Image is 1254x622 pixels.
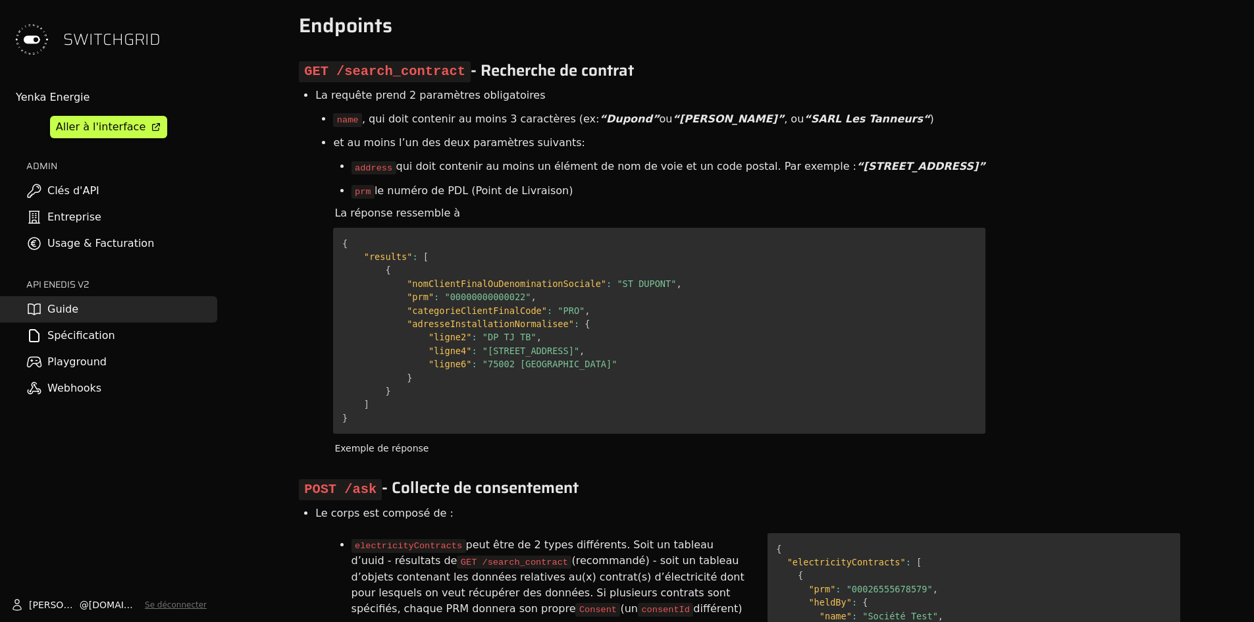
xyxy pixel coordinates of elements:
span: "00000000000022" [444,292,531,302]
li: Le corps est composé de : [315,502,1180,525]
span: : [606,278,612,289]
span: "75002 [GEOGRAPHIC_DATA]" [483,359,617,369]
span: { [585,319,590,329]
span: [PERSON_NAME] [29,598,80,611]
span: { [385,265,390,275]
span: - Collecte de consentement [299,475,579,500]
span: : [471,346,477,356]
span: "electricityContracts" [787,557,906,567]
b: “[STREET_ADDRESS]” [856,160,985,172]
code: address [352,161,396,174]
span: , [579,346,585,356]
span: "ligne2" [429,332,471,342]
span: [ [916,557,922,567]
span: "ST DUPONT" [617,278,676,289]
span: { [342,238,348,249]
code: GET /search_contract [299,61,471,82]
button: Se déconnecter [145,600,207,610]
span: "DP TJ TB" [483,332,536,342]
div: La réponse ressemble à [333,203,985,223]
span: "ligne4" [429,346,471,356]
span: : [906,557,911,567]
div: Yenka Energie [16,90,217,105]
li: qui doit contenir au moins un élément de nom de voie et un code postal. Par exemple : [352,155,985,178]
span: "categorieClientFinalCode" [407,305,547,316]
li: peut être de 2 types différents. Soit un tableau d’uuid - résultats de (recommandé) - soit un tab... [352,533,746,621]
span: } [342,413,348,423]
code: consentId [638,603,693,616]
span: : [471,332,477,342]
span: { [776,544,781,554]
span: : [412,251,417,262]
span: [ [423,251,429,262]
span: "prm" [808,584,835,594]
span: "prm" [407,292,434,302]
span: "heldBy" [808,597,851,608]
code: electricityContracts [352,539,466,552]
span: "Société Test" [862,611,938,621]
span: "ligne6" [429,359,471,369]
span: "name" [820,611,852,621]
li: La requête prend 2 paramètres obligatoires [315,84,985,107]
span: , [585,305,590,316]
code: Consent [575,603,620,616]
li: le numéro de PDL (Point de Livraison) [352,179,985,203]
img: Switchgrid Logo [11,18,53,61]
span: [DOMAIN_NAME] [89,598,140,611]
span: } [407,373,412,383]
code: GET /search_contract [457,556,571,569]
code: POST /ask [299,479,382,500]
span: } [385,386,390,396]
span: : [574,319,579,329]
span: : [434,292,439,302]
span: : [835,584,841,594]
span: , [676,278,681,289]
li: , qui doit contenir au moins 3 caractères (ex: ou , ou ) [333,107,985,131]
div: Aller à l'interface [56,119,145,135]
span: , [938,611,943,621]
span: "PRO" [558,305,585,316]
span: : [852,597,857,608]
b: “[PERSON_NAME]” [672,113,784,125]
span: "results" [364,251,413,262]
span: : [471,359,477,369]
span: : [547,305,552,316]
span: "00026555678579" [847,584,933,594]
code: name [333,113,362,126]
span: , [531,292,536,302]
span: Endpoints [299,10,392,41]
span: { [798,570,803,581]
span: "nomClientFinalOuDenominationSociale" [407,278,606,289]
figcaption: Exemple de réponse [333,438,985,459]
code: prm [352,185,375,198]
span: "adresseInstallationNormalisee" [407,319,574,329]
span: @ [80,598,89,611]
span: SWITCHGRID [63,29,161,50]
span: ] [364,399,369,409]
li: et au moins l’un des deux paramètres suivants: [333,131,985,155]
b: “SARL Les Tanneurs“ [804,113,929,125]
b: “Dupond” [599,113,659,125]
h2: ADMIN [26,159,217,172]
span: { [862,597,868,608]
span: "[STREET_ADDRESS]" [483,346,579,356]
span: - Recherche de contrat [299,58,634,83]
a: Aller à l'interface [50,116,167,138]
h2: API ENEDIS v2 [26,278,217,291]
span: , [536,332,542,342]
span: , [933,584,938,594]
span: : [852,611,857,621]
